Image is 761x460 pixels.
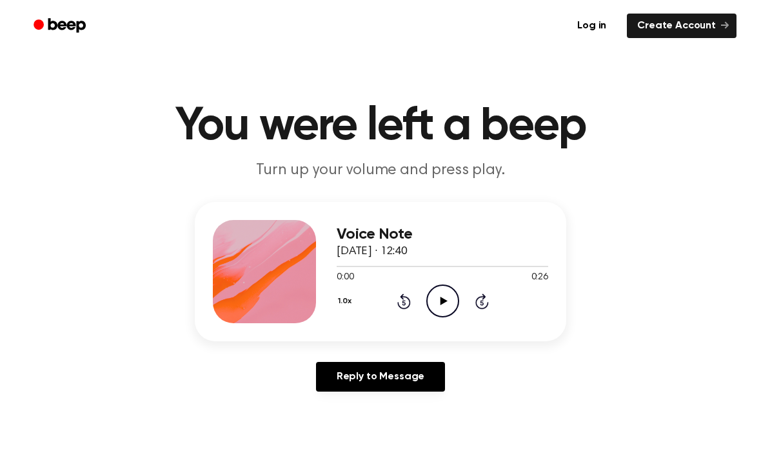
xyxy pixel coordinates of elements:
span: 0:26 [531,271,548,285]
a: Create Account [627,14,736,38]
h1: You were left a beep [50,103,711,150]
a: Beep [25,14,97,39]
h3: Voice Note [337,226,548,243]
a: Reply to Message [316,362,445,392]
a: Log in [564,11,619,41]
span: 0:00 [337,271,353,285]
span: [DATE] · 12:40 [337,246,408,257]
button: 1.0x [337,290,356,312]
p: Turn up your volume and press play. [133,160,628,181]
